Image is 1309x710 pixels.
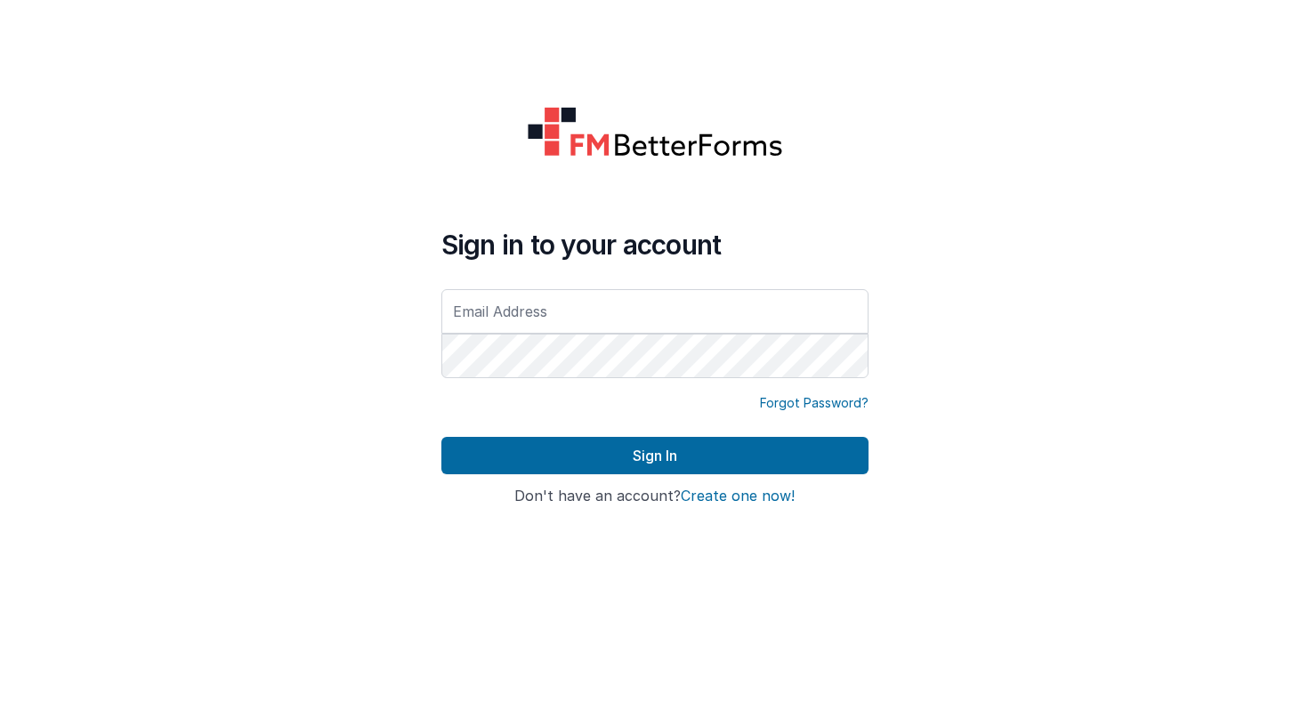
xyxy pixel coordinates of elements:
[441,488,869,504] h4: Don't have an account?
[441,229,869,261] h4: Sign in to your account
[760,394,869,412] a: Forgot Password?
[441,289,869,334] input: Email Address
[681,488,795,504] button: Create one now!
[441,437,869,474] button: Sign In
